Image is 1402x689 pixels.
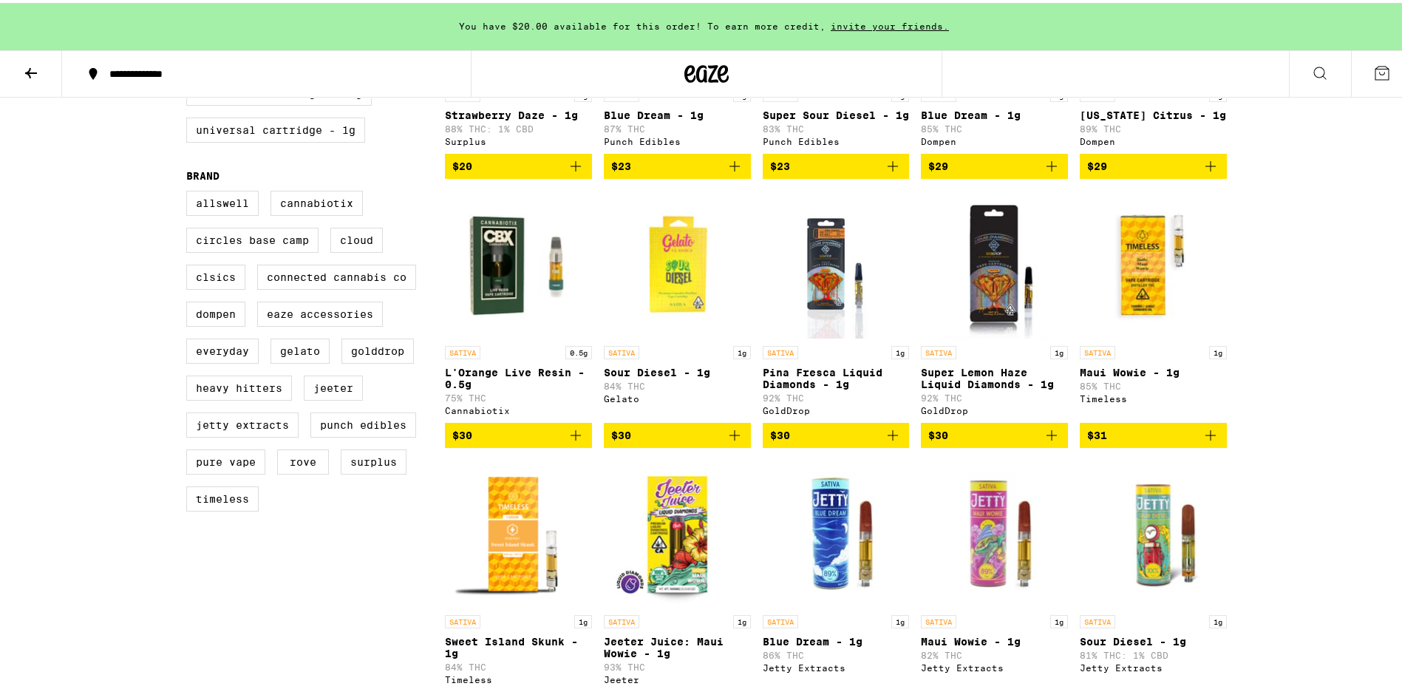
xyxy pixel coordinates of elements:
span: $30 [928,427,948,438]
a: Open page for Pina Fresca Liquid Diamonds - 1g from GoldDrop [763,188,910,420]
label: Pure Vape [186,447,265,472]
p: 1g [1209,343,1227,356]
label: Heavy Hitters [186,373,292,398]
p: 1g [891,612,909,625]
div: Gelato [604,391,751,401]
div: Punch Edibles [763,134,910,143]
button: Add to bag [921,420,1068,445]
p: 1g [1209,612,1227,625]
label: Cannabiotix [270,188,363,213]
img: Jetty Extracts - Sour Diesel - 1g [1080,457,1227,605]
p: 93% THC [604,659,751,669]
p: 84% THC [604,379,751,388]
img: GoldDrop - Pina Fresca Liquid Diamonds - 1g [777,188,895,336]
p: Maui Wowie - 1g [1080,364,1227,376]
span: $23 [770,157,790,169]
p: Pina Fresca Liquid Diamonds - 1g [763,364,910,387]
p: 1g [891,343,909,356]
img: Timeless - Maui Wowie - 1g [1080,188,1227,336]
label: Punch Edibles [310,410,416,435]
img: Timeless - Sweet Island Skunk - 1g [445,457,592,605]
p: Strawberry Daze - 1g [445,106,592,118]
p: SATIVA [921,343,956,356]
div: Timeless [1080,391,1227,401]
p: 88% THC: 1% CBD [445,121,592,131]
button: Add to bag [445,420,592,445]
span: $30 [770,427,790,438]
img: Jeeter - Jeeter Juice: Maui Wowie - 1g [604,457,751,605]
label: CLSICS [186,262,245,287]
p: 92% THC [921,390,1068,400]
p: 85% THC [921,121,1068,131]
p: SATIVA [604,343,639,356]
span: $23 [611,157,631,169]
p: 82% THC [921,648,1068,657]
p: SATIVA [921,612,956,625]
p: [US_STATE] Citrus - 1g [1080,106,1227,118]
label: Eaze Accessories [257,299,383,324]
p: 1g [574,612,592,625]
span: $31 [1087,427,1107,438]
p: SATIVA [763,612,798,625]
label: Timeless [186,483,259,509]
p: 92% THC [763,390,910,400]
span: invite your friends. [826,18,954,28]
p: 89% THC [1080,121,1227,131]
p: 1g [733,343,751,356]
p: 0.5g [565,343,592,356]
p: 84% THC [445,659,592,669]
img: Jetty Extracts - Maui Wowie - 1g [921,457,1068,605]
a: Open page for Maui Wowie - 1g from Timeless [1080,188,1227,420]
p: Jeeter Juice: Maui Wowie - 1g [604,633,751,656]
button: Add to bag [1080,151,1227,176]
button: Add to bag [763,420,910,445]
p: 1g [733,612,751,625]
button: Add to bag [604,151,751,176]
span: $30 [611,427,631,438]
p: Maui Wowie - 1g [921,633,1068,645]
p: 85% THC [1080,379,1227,388]
div: Timeless [445,672,592,682]
div: GoldDrop [763,403,910,413]
div: Jetty Extracts [921,660,1068,670]
span: Hi. Need any help? [16,10,113,22]
div: Jeeter [604,672,751,682]
p: 83% THC [763,121,910,131]
div: Dompen [1080,134,1227,143]
span: $29 [1087,157,1107,169]
label: Dompen [186,299,245,324]
label: Connected Cannabis Co [257,262,416,287]
img: Cannabiotix - L'Orange Live Resin - 0.5g [445,188,592,336]
p: Sweet Island Skunk - 1g [445,633,592,656]
div: Surplus [445,134,592,143]
div: Jetty Extracts [763,660,910,670]
button: Add to bag [763,151,910,176]
p: Blue Dream - 1g [763,633,910,645]
p: 87% THC [604,121,751,131]
p: Blue Dream - 1g [921,106,1068,118]
div: Jetty Extracts [1080,660,1227,670]
img: Jetty Extracts - Blue Dream - 1g [763,457,910,605]
label: Everyday [186,336,259,361]
label: Circles Base Camp [186,225,319,250]
span: $29 [928,157,948,169]
button: Add to bag [1080,420,1227,445]
a: Open page for L'Orange Live Resin - 0.5g from Cannabiotix [445,188,592,420]
div: Punch Edibles [604,134,751,143]
p: Sour Diesel - 1g [1080,633,1227,645]
p: 81% THC: 1% CBD [1080,648,1227,657]
label: Surplus [341,447,406,472]
span: $30 [452,427,472,438]
p: 1g [1050,612,1068,625]
div: GoldDrop [921,403,1068,413]
button: Add to bag [445,151,592,176]
p: Sour Diesel - 1g [604,364,751,376]
label: GoldDrop [341,336,414,361]
p: Super Lemon Haze Liquid Diamonds - 1g [921,364,1068,387]
label: Rove [277,447,329,472]
span: $20 [452,157,472,169]
button: Add to bag [604,420,751,445]
p: SATIVA [604,612,639,625]
p: Blue Dream - 1g [604,106,751,118]
span: You have $20.00 available for this order! To earn more credit, [459,18,826,28]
